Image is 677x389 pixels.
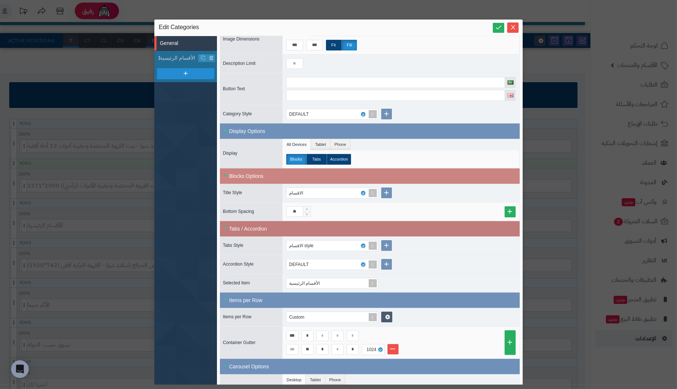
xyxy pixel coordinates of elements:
[311,139,330,150] li: Tablet
[223,36,259,42] span: Image Dimensions
[289,259,316,270] div: DEFAULT
[364,344,380,355] div: 1024
[286,154,306,165] label: Blocks
[289,312,312,322] div: Custom
[11,360,29,378] div: Open Intercom Messenger
[160,54,199,62] span: الأقسام الرئيسية
[159,23,199,32] span: Edit Categories
[326,40,341,50] label: Fit
[223,111,252,116] span: Category Style
[220,292,520,308] div: Items per Row
[508,93,513,97] img: English
[507,22,519,33] button: Close
[223,280,250,285] span: Selected Item
[223,314,251,319] span: Items per Row
[289,109,316,119] div: DEFAULT
[330,139,351,150] li: Phone
[341,40,357,50] label: Fill
[306,374,325,385] li: Tablet
[306,154,327,165] label: Tabs
[289,281,320,286] span: الأقسام الرئيسية
[283,374,306,385] li: Desktop
[223,243,243,248] span: Tabs Style
[289,188,311,198] div: الاقسام
[289,241,321,251] div: الاقسام style
[223,262,253,267] span: Accordion Style
[223,86,245,91] span: Button Text
[327,154,351,165] label: Accordion
[223,61,256,66] span: Description Limit
[220,123,520,139] div: Display Options
[325,374,345,385] li: Phone
[223,151,237,156] span: Display
[303,207,311,212] span: Increase Value
[223,209,254,214] span: Bottom Spacing
[223,190,242,195] span: Title Style
[508,80,513,84] img: العربية
[220,359,520,374] div: Carousel Options
[303,212,311,217] span: Decrease Value
[220,168,520,184] div: Blocks Options
[220,221,520,236] div: Tabs / Accordion
[154,36,217,51] li: General
[223,340,256,345] span: Container Gutter
[283,139,311,150] li: All Devices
